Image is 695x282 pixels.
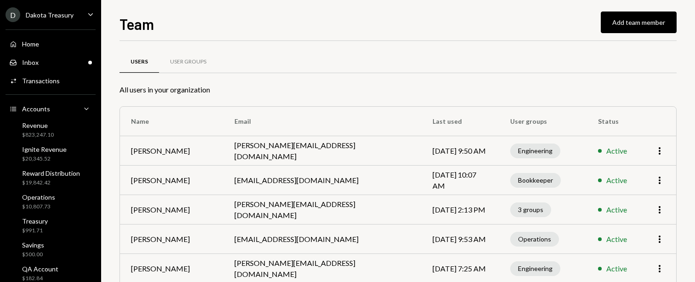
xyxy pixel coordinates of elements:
div: Treasury [22,217,48,225]
div: $991.71 [22,227,48,235]
td: [EMAIL_ADDRESS][DOMAIN_NAME] [223,166,422,195]
div: Revenue [22,121,54,129]
div: Accounts [22,105,50,113]
div: $19,842.42 [22,179,80,187]
a: Users [120,50,159,74]
div: Reward Distribution [22,169,80,177]
div: D [6,7,20,22]
div: Engineering [510,144,560,158]
button: Add team member [601,12,677,33]
div: Active [606,263,627,274]
div: Active [606,204,627,215]
td: [DATE] 2:13 PM [422,195,499,224]
div: Active [606,145,627,156]
div: All users in your organization [120,84,677,95]
div: Savings [22,241,44,249]
div: Operations [22,193,55,201]
div: Users [131,58,148,66]
div: Active [606,175,627,186]
td: [DATE] 9:53 AM [422,224,499,254]
a: Revenue$823,247.10 [6,119,96,141]
div: Inbox [22,58,39,66]
a: Operations$10,807.73 [6,190,96,213]
td: [PERSON_NAME] [120,195,223,224]
div: $823,247.10 [22,131,54,139]
div: Home [22,40,39,48]
h1: Team [120,15,154,33]
div: $500.00 [22,251,44,259]
a: Home [6,35,96,52]
div: $10,807.73 [22,203,55,211]
td: [PERSON_NAME][EMAIL_ADDRESS][DOMAIN_NAME] [223,136,422,166]
a: Savings$500.00 [6,238,96,260]
a: Inbox [6,54,96,70]
div: QA Account [22,265,58,273]
a: Transactions [6,72,96,89]
div: Bookkeeper [510,173,561,188]
th: Name [120,107,223,136]
td: [DATE] 10:07 AM [422,166,499,195]
div: Operations [510,232,559,247]
th: Last used [422,107,499,136]
td: [PERSON_NAME] [120,224,223,254]
td: [PERSON_NAME][EMAIL_ADDRESS][DOMAIN_NAME] [223,195,422,224]
div: $20,345.52 [22,155,67,163]
div: Dakota Treasury [26,11,74,19]
th: User groups [499,107,587,136]
div: User Groups [170,58,206,66]
div: Transactions [22,77,60,85]
a: Treasury$991.71 [6,214,96,236]
th: Email [223,107,422,136]
td: [PERSON_NAME] [120,136,223,166]
th: Status [587,107,643,136]
div: Ignite Revenue [22,145,67,153]
div: Engineering [510,261,560,276]
a: Reward Distribution$19,842.42 [6,167,96,189]
div: Active [606,234,627,245]
td: [PERSON_NAME] [120,166,223,195]
div: 3 groups [510,202,551,217]
td: [DATE] 9:50 AM [422,136,499,166]
a: Ignite Revenue$20,345.52 [6,143,96,165]
a: User Groups [159,50,217,74]
a: Accounts [6,100,96,117]
td: [EMAIL_ADDRESS][DOMAIN_NAME] [223,224,422,254]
